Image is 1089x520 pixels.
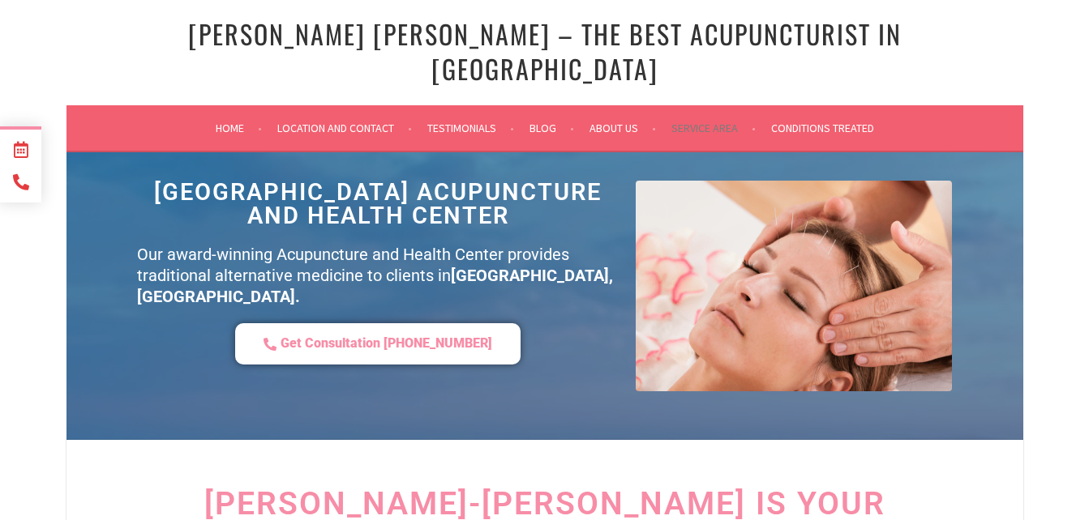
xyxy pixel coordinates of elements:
[216,118,262,138] a: Home
[137,245,569,285] span: Our award-winning Acupuncture and Health Center provides traditional alternative medicine to clie...
[529,118,574,138] a: Blog
[188,15,902,87] a: [PERSON_NAME] [PERSON_NAME] – The Best Acupuncturist In [GEOGRAPHIC_DATA]
[590,118,656,138] a: About Us
[281,335,492,352] span: Get Consultation [PHONE_NUMBER]
[235,323,521,364] a: Get Consultation [PHONE_NUMBER]
[137,181,620,228] h2: [GEOGRAPHIC_DATA] Acupuncture and Health Center
[137,266,613,306] b: [GEOGRAPHIC_DATA], [GEOGRAPHIC_DATA].
[771,118,874,138] a: Conditions Treated
[277,118,412,138] a: Location and Contact
[671,118,756,138] a: Service Area
[427,118,514,138] a: Testimonials
[636,181,952,391] img: ACUPUNCTURE IN LAKE FOREST, CA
